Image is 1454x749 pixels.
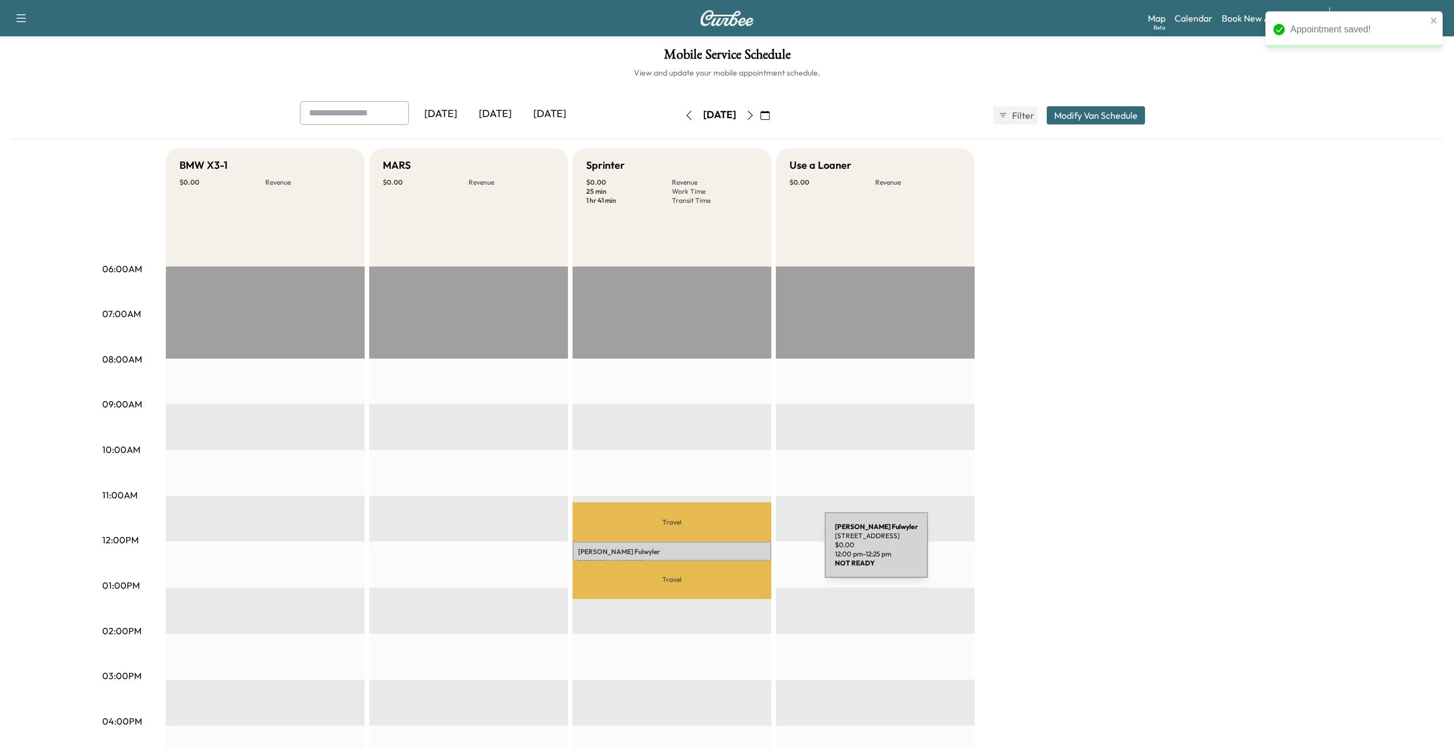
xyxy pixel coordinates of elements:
[102,579,140,592] p: 01:00PM
[993,106,1038,124] button: Filter
[179,157,228,173] h5: BMW X3-1
[573,502,771,542] p: Travel
[875,178,961,187] p: Revenue
[413,101,468,127] div: [DATE]
[789,157,851,173] h5: Use a Loaner
[383,157,411,173] h5: MARS
[383,178,469,187] p: $ 0.00
[1047,106,1145,124] button: Modify Van Schedule
[1012,109,1033,122] span: Filter
[1175,11,1213,25] a: Calendar
[586,157,625,173] h5: Sprinter
[578,547,766,556] p: [PERSON_NAME] Fulwyler
[1148,11,1165,25] a: MapBeta
[573,561,771,599] p: Travel
[523,101,577,127] div: [DATE]
[1430,16,1438,25] button: close
[102,262,142,276] p: 06:00AM
[700,10,754,26] img: Curbee Logo
[1290,23,1427,36] div: Appointment saved!
[469,178,554,187] p: Revenue
[578,559,766,568] p: [STREET_ADDRESS]
[102,307,141,321] p: 07:00AM
[102,443,140,456] p: 10:00AM
[102,488,137,502] p: 11:00AM
[11,48,1443,67] h1: Mobile Service Schedule
[179,178,265,187] p: $ 0.00
[102,397,142,411] p: 09:00AM
[789,178,875,187] p: $ 0.00
[586,196,672,205] p: 1 hr 41 min
[265,178,351,187] p: Revenue
[102,714,142,728] p: 04:00PM
[11,67,1443,78] h6: View and update your mobile appointment schedule.
[102,669,141,683] p: 03:00PM
[1222,11,1318,25] a: Book New Appointment
[102,624,141,638] p: 02:00PM
[703,108,736,122] div: [DATE]
[586,187,672,196] p: 25 min
[586,178,672,187] p: $ 0.00
[102,533,139,547] p: 12:00PM
[672,187,758,196] p: Work Time
[1154,23,1165,32] div: Beta
[102,352,142,366] p: 08:00AM
[672,196,758,205] p: Transit Time
[672,178,758,187] p: Revenue
[468,101,523,127] div: [DATE]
